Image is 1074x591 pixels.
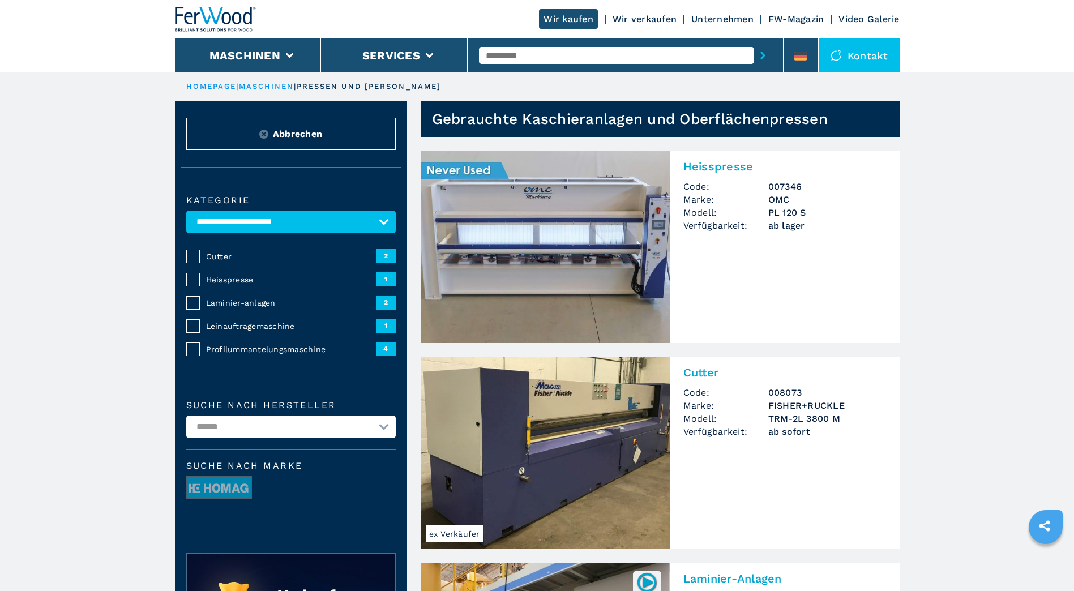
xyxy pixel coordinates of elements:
a: Heisspresse OMC PL 120 SHeisspresseCode:007346Marke:OMCModell:PL 120 SVerfügbarkeit:ab lager [421,151,900,343]
h2: Heisspresse [683,160,886,173]
button: Services [362,49,420,62]
p: pressen und [PERSON_NAME] [297,82,442,92]
span: Marke: [683,193,768,206]
span: ab lager [768,219,886,232]
span: 2 [376,295,396,309]
span: Code: [683,386,768,399]
span: Verfügbarkeit: [683,219,768,232]
a: Unternehmen [691,14,754,24]
span: Cutter [206,251,376,262]
img: Kontakt [831,50,842,61]
h3: PL 120 S [768,206,886,219]
span: Profilummantelungsmaschine [206,344,376,355]
span: 4 [376,342,396,356]
span: | [236,82,238,91]
a: Wir verkaufen [613,14,677,24]
img: Cutter FISHER+RUCKLE TRM-2L 3800 M [421,357,670,549]
button: submit-button [754,42,772,68]
span: Laminier-anlagen [206,297,376,309]
span: Code: [683,180,768,193]
span: ex Verkäufer [426,525,483,542]
span: ab sofort [768,425,886,438]
span: 1 [376,319,396,332]
label: Suche nach Hersteller [186,401,396,410]
h1: Gebrauchte Kaschieranlagen und Oberflächenpressen [432,110,828,128]
a: Cutter FISHER+RUCKLE TRM-2L 3800 Mex VerkäuferCutterCode:008073Marke:FISHER+RUCKLEModell:TRM-2L 3... [421,357,900,549]
span: Verfügbarkeit: [683,425,768,438]
span: Leinauftragemaschine [206,320,376,332]
button: ResetAbbrechen [186,118,396,150]
h2: Laminier-Anlagen [683,572,886,585]
span: 2 [376,249,396,263]
span: Modell: [683,412,768,425]
span: | [294,82,296,91]
a: sharethis [1030,512,1059,540]
img: Heisspresse OMC PL 120 S [421,151,670,343]
span: Abbrechen [273,127,322,140]
h3: TRM-2L 3800 M [768,412,886,425]
span: Marke: [683,399,768,412]
span: 1 [376,272,396,286]
h3: 008073 [768,386,886,399]
img: Reset [259,130,268,139]
a: maschinen [239,82,294,91]
span: Suche nach Marke [186,461,396,470]
a: FW-Magazin [768,14,824,24]
div: Kontakt [819,38,900,72]
h3: FISHER+RUCKLE [768,399,886,412]
img: image [187,477,251,499]
h3: 007346 [768,180,886,193]
a: Wir kaufen [539,9,598,29]
span: Heisspresse [206,274,376,285]
img: Ferwood [175,7,256,32]
span: Modell: [683,206,768,219]
h3: OMC [768,193,886,206]
label: Kategorie [186,196,396,205]
a: HOMEPAGE [186,82,237,91]
h2: Cutter [683,366,886,379]
a: Video Galerie [838,14,899,24]
button: Maschinen [209,49,280,62]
